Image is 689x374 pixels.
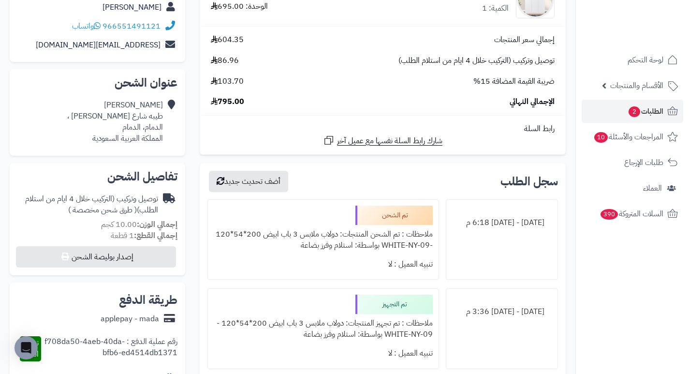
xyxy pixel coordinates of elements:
div: تنبيه العميل : لا [214,255,432,274]
span: الأقسام والمنتجات [610,79,663,92]
span: شارك رابط السلة نفسها مع عميل آخر [337,135,442,147]
a: المراجعات والأسئلة10 [582,125,683,149]
span: المراجعات والأسئلة [593,130,663,144]
span: 10 [594,132,608,143]
span: 86.96 [211,55,239,66]
a: واتساب [72,20,101,32]
div: توصيل وتركيب (التركيب خلال 4 ايام من استلام الطلب) [17,194,158,216]
a: العملاء [582,177,683,200]
span: 795.00 [211,96,244,107]
h2: تفاصيل الشحن [17,171,177,182]
span: الطلبات [628,105,663,118]
button: إصدار بوليصة الشحن [16,246,176,268]
span: 103.70 [211,76,244,87]
strong: إجمالي الوزن: [137,219,177,230]
div: ملاحظات : تم الشحن المنتجات: دولاب ملابس 3 باب ابيض 200*54*120 -WHITE-NY-09 بواسطة: استلام وفرز ب... [214,225,432,255]
small: 10.00 كجم [101,219,177,230]
div: الكمية: 1 [482,3,509,14]
div: تم التجهيز [355,295,433,314]
h3: سجل الطلب [500,176,558,187]
button: أضف تحديث جديد [209,171,288,192]
span: لوحة التحكم [628,53,663,67]
span: توصيل وتركيب (التركيب خلال 4 ايام من استلام الطلب) [398,55,555,66]
span: ( طرق شحن مخصصة ) [68,204,137,216]
div: تم الشحن [355,206,433,225]
span: الإجمالي النهائي [510,96,555,107]
a: السلات المتروكة390 [582,202,683,225]
div: applepay - mada [101,314,159,325]
div: [DATE] - [DATE] 6:18 م [452,213,552,232]
span: 2 [629,106,640,117]
a: شارك رابط السلة نفسها مع عميل آخر [323,135,442,147]
div: Open Intercom Messenger [15,336,38,359]
span: 604.35 [211,34,244,45]
small: 1 قطعة [111,230,177,241]
span: 390 [601,209,618,220]
a: لوحة التحكم [582,48,683,72]
div: رابط السلة [204,123,562,135]
h2: عنوان الشحن [17,77,177,89]
span: ضريبة القيمة المضافة 15% [473,76,555,87]
span: العملاء [643,181,662,195]
h2: طريقة الدفع [119,294,177,306]
strong: إجمالي القطع: [134,230,177,241]
span: طلبات الإرجاع [624,156,663,169]
a: [EMAIL_ADDRESS][DOMAIN_NAME] [36,39,161,51]
div: [DATE] - [DATE] 3:36 م [452,302,552,321]
div: تنبيه العميل : لا [214,344,432,363]
div: الوحدة: 695.00 [211,1,268,12]
div: [PERSON_NAME] طيبه شارع [PERSON_NAME] ، الدمام، الدمام المملكة العربية السعودية [67,100,163,144]
span: إجمالي سعر المنتجات [494,34,555,45]
div: ملاحظات : تم تجهيز المنتجات: دولاب ملابس 3 باب ابيض 200*54*120 -WHITE-NY-09 بواسطة: استلام وفرز ب... [214,314,432,344]
a: طلبات الإرجاع [582,151,683,174]
a: [PERSON_NAME] [103,1,161,13]
div: رقم عملية الدفع : f708da50-4aeb-40da-bfb6-ed4514db1371 [41,336,178,361]
span: السلات المتروكة [600,207,663,221]
a: 966551491121 [103,20,161,32]
a: الطلبات2 [582,100,683,123]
